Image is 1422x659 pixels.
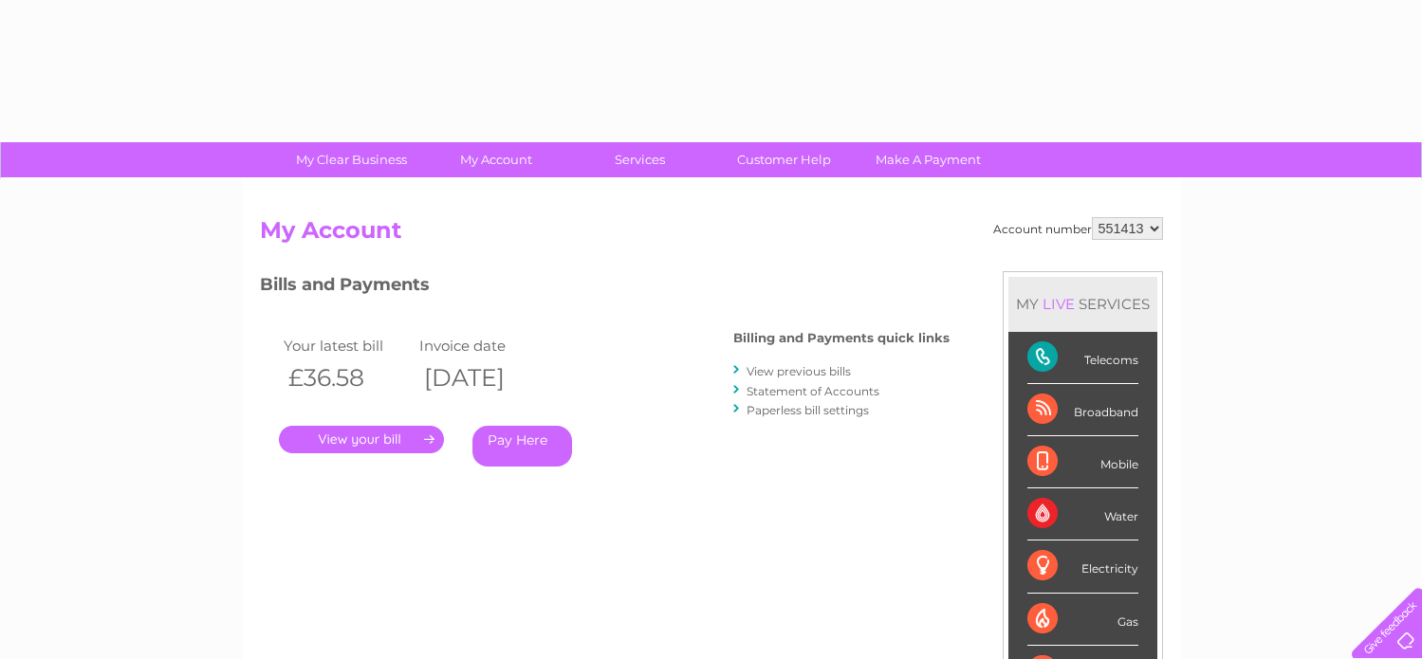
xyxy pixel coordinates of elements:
[1008,277,1157,331] div: MY SERVICES
[472,426,572,467] a: Pay Here
[1027,384,1138,436] div: Broadband
[273,142,430,177] a: My Clear Business
[1027,540,1138,593] div: Electricity
[706,142,862,177] a: Customer Help
[1027,594,1138,646] div: Gas
[747,384,879,398] a: Statement of Accounts
[747,364,851,378] a: View previous bills
[733,331,950,345] h4: Billing and Payments quick links
[1027,332,1138,384] div: Telecoms
[562,142,718,177] a: Services
[850,142,1006,177] a: Make A Payment
[993,217,1163,240] div: Account number
[279,426,444,453] a: .
[260,271,950,304] h3: Bills and Payments
[415,358,551,397] th: [DATE]
[260,217,1163,253] h2: My Account
[279,333,416,358] td: Your latest bill
[279,358,416,397] th: £36.58
[415,333,551,358] td: Invoice date
[1027,436,1138,488] div: Mobile
[1027,488,1138,540] div: Water
[747,403,869,417] a: Paperless bill settings
[1039,295,1079,313] div: LIVE
[417,142,574,177] a: My Account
